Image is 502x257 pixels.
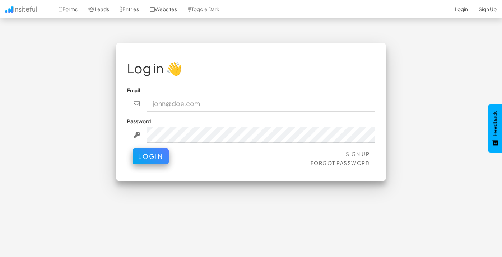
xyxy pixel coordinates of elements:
button: Feedback - Show survey [488,104,502,153]
h1: Log in 👋 [127,61,375,75]
input: john@doe.com [147,96,375,112]
img: icon.png [5,6,13,13]
a: Forgot Password [311,160,370,166]
span: Feedback [492,111,498,136]
button: Login [133,148,169,164]
a: Sign Up [346,151,370,157]
label: Email [127,87,140,94]
label: Password [127,118,151,125]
